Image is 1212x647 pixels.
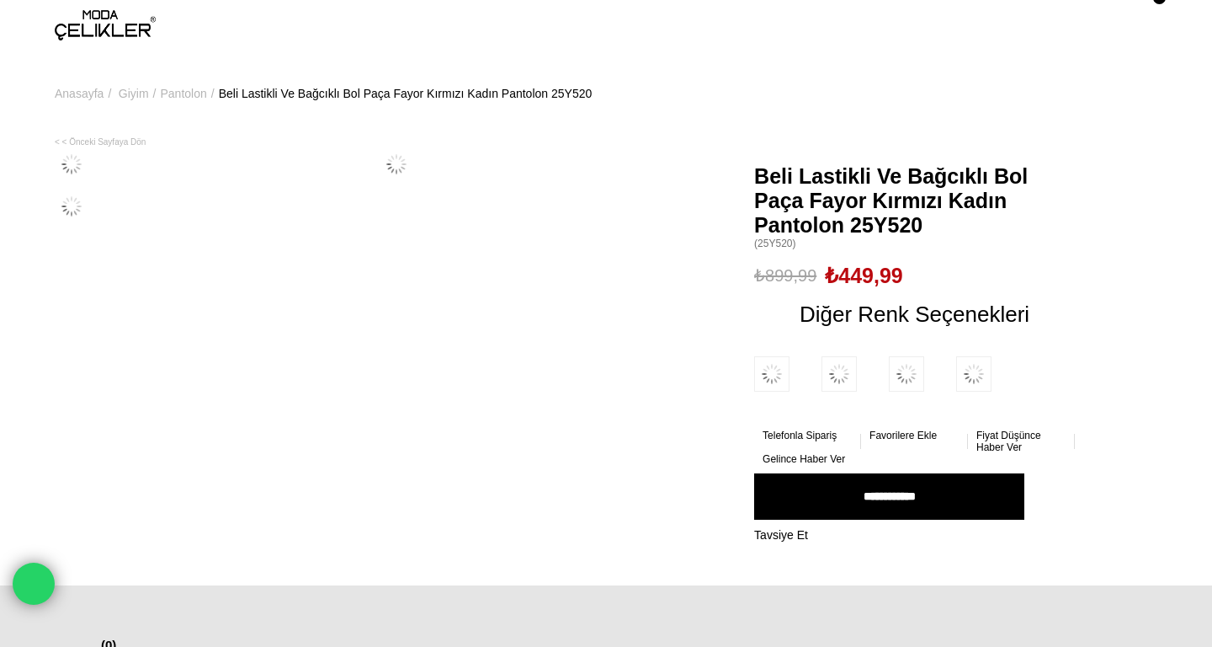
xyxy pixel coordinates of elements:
a: Giyim [119,51,149,136]
a: Gelince Haber Ver [763,453,853,465]
span: (25Y520) [754,238,1075,250]
img: Beli Lastikli Ve Bağcıklı Bol Paça Fayor Sarı Kadın Pantolon 25Y520 [956,356,991,392]
img: Beli Lastikli Ve Bağcıklı Bol Paça Fayor Lacivert Kadın Pantolon 25Y520 [889,356,924,392]
span: ₺449,99 [825,263,902,288]
a: Fiyat Düşünce Haber Ver [976,430,1066,453]
li: > [119,51,161,136]
img: Beli Lastikli Ve Bağcıklı Bol Paça Fayor Ekru Kadın Pantolon 25Y520 [821,356,857,392]
a: Anasayfa [55,51,104,136]
span: Diğer Renk Seçenekleri [800,301,1029,328]
img: Beli Lastikli Ve Bağcıklı Bol Paça Fayor Pembe Kadın Pantolon 25Y520 [754,356,789,392]
img: Fayor pantolon 25Y520 [55,190,88,223]
span: Gelince Haber Ver [763,453,845,465]
img: Fayor pantolon 25Y520 [380,147,413,181]
a: Telefonla Sipariş [763,430,853,441]
span: Telefonla Sipariş [763,430,837,441]
li: > [161,51,219,136]
img: logo [55,10,156,40]
span: Favorilere Ekle [869,430,937,441]
a: Pantolon [161,51,207,136]
img: Fayor pantolon 25Y520 [55,147,88,181]
span: ₺899,99 [754,263,816,288]
span: Beli Lastikli Ve Bağcıklı Bol Paça Fayor Kırmızı Kadın Pantolon 25Y520 [754,164,1075,238]
a: Beli Lastikli Ve Bağcıklı Bol Paça Fayor Kırmızı Kadın Pantolon 25Y520 [219,51,593,136]
span: Tavsiye Et [754,528,808,542]
li: > [55,51,115,136]
a: Favorilere Ekle [869,430,959,441]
